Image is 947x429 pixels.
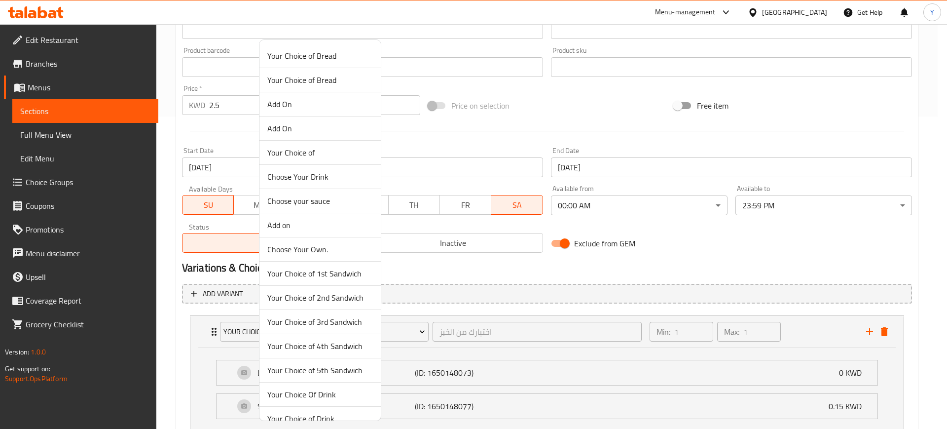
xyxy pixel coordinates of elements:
[267,122,373,134] span: Add On
[267,195,373,207] span: Choose your sauce
[267,340,373,352] span: Your Choice of 4th Sandwich
[267,364,373,376] span: Your Choice of 5th Sandwich
[267,292,373,304] span: Your Choice of 2nd Sandwich
[267,74,373,86] span: Your Choice of Bread
[267,50,373,62] span: Your Choice of Bread
[267,219,373,231] span: Add on
[267,413,373,425] span: Your Choice of Drink
[267,316,373,328] span: Your Choice of 3rd Sandwich
[267,171,373,183] span: Choose Your Drink
[267,268,373,279] span: Your Choice of 1st Sandwich
[267,243,373,255] span: Choose Your Own.
[267,147,373,158] span: Your Choice of
[267,389,373,400] span: Your Choice Of Drink
[267,98,373,110] span: Add On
